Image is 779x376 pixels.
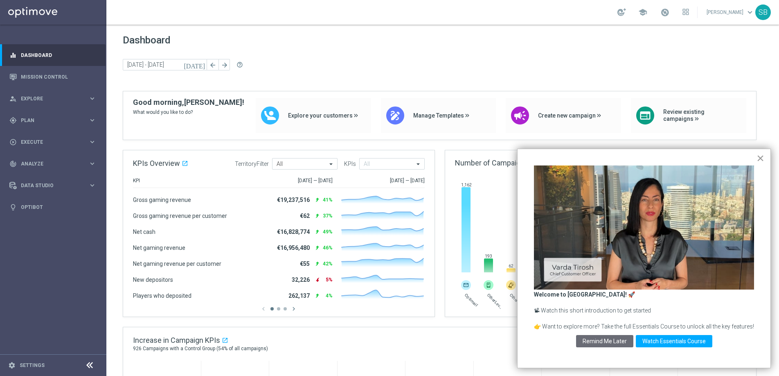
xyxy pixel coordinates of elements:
div: Data Studio [9,182,88,189]
div: Plan [9,117,88,124]
a: Mission Control [21,66,96,88]
div: Dashboard [9,44,96,66]
span: Plan [21,118,88,123]
i: person_search [9,95,17,102]
a: [PERSON_NAME] [706,6,755,18]
i: settings [8,362,16,369]
a: Settings [20,363,45,368]
button: Close [756,152,764,165]
i: track_changes [9,160,17,168]
div: Analyze [9,160,88,168]
i: play_circle_outline [9,138,17,146]
i: lightbulb [9,204,17,211]
button: Watch Essentials Course [636,335,712,347]
div: SB [755,5,771,20]
span: keyboard_arrow_down [745,8,754,17]
p: 📽 Watch this short introduction to get started [534,307,754,315]
button: Remind Me Later [576,335,633,347]
strong: Welcome to [GEOGRAPHIC_DATA]! 🚀 [534,291,635,298]
i: keyboard_arrow_right [88,116,96,124]
a: Dashboard [21,44,96,66]
i: keyboard_arrow_right [88,138,96,146]
a: Optibot [21,196,96,218]
span: Execute [21,140,88,145]
i: equalizer [9,52,17,59]
span: Data Studio [21,183,88,188]
i: gps_fixed [9,117,17,124]
p: 👉 Want to explore more? Take the full Essentials Course to unlock all the key features! [534,323,754,331]
div: Mission Control [9,66,96,88]
div: Execute [9,138,88,146]
span: Explore [21,96,88,101]
iframe: Welcome to Optimove! [534,165,754,290]
div: Explore [9,95,88,102]
span: school [638,8,647,17]
div: Optibot [9,196,96,218]
span: Analyze [21,161,88,166]
i: keyboard_arrow_right [88,160,96,168]
i: keyboard_arrow_right [88,181,96,189]
i: keyboard_arrow_right [88,95,96,102]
